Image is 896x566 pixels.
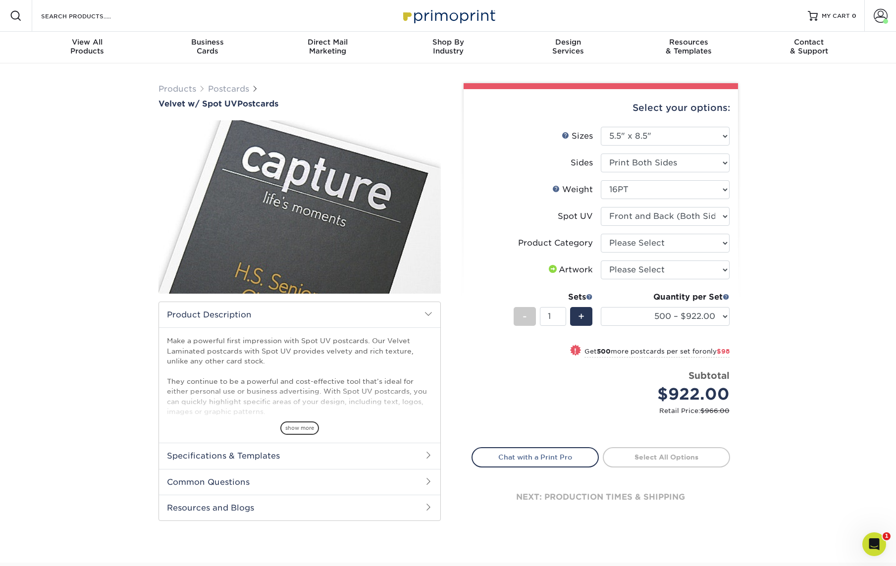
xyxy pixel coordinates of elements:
[158,99,237,108] span: Velvet w/ Spot UV
[159,469,440,495] h2: Common Questions
[629,32,749,63] a: Resources& Templates
[472,447,599,467] a: Chat with a Print Pro
[547,264,593,276] div: Artwork
[147,38,267,47] span: Business
[883,532,891,540] span: 1
[523,309,527,324] span: -
[158,109,441,305] img: Velvet w/ Spot UV 01
[147,32,267,63] a: BusinessCards
[749,38,869,55] div: & Support
[399,5,498,26] img: Primoprint
[862,532,886,556] iframe: Intercom live chat
[167,336,432,457] p: Make a powerful first impression with Spot UV postcards. Our Velvet Laminated postcards with Spot...
[147,38,267,55] div: Cards
[27,38,148,55] div: Products
[601,291,730,303] div: Quantity per Set
[629,38,749,55] div: & Templates
[158,99,441,108] h1: Postcards
[208,84,249,94] a: Postcards
[749,32,869,63] a: Contact& Support
[472,89,730,127] div: Select your options:
[159,495,440,520] h2: Resources and Blogs
[597,348,611,355] strong: 500
[388,38,508,47] span: Shop By
[603,447,730,467] a: Select All Options
[717,348,730,355] span: $98
[571,157,593,169] div: Sides
[688,370,730,381] strong: Subtotal
[852,12,856,19] span: 0
[508,38,629,55] div: Services
[629,38,749,47] span: Resources
[158,99,441,108] a: Velvet w/ Spot UVPostcards
[159,443,440,468] h2: Specifications & Templates
[27,32,148,63] a: View AllProducts
[267,38,388,47] span: Direct Mail
[472,467,730,527] div: next: production times & shipping
[514,291,593,303] div: Sets
[749,38,869,47] span: Contact
[388,38,508,55] div: Industry
[608,382,730,406] div: $922.00
[700,407,730,414] span: $966.00
[508,38,629,47] span: Design
[479,406,730,415] small: Retail Price:
[159,302,440,327] h2: Product Description
[578,309,584,324] span: +
[508,32,629,63] a: DesignServices
[574,346,577,356] span: !
[158,84,196,94] a: Products
[702,348,730,355] span: only
[562,130,593,142] div: Sizes
[267,32,388,63] a: Direct MailMarketing
[267,38,388,55] div: Marketing
[280,421,319,435] span: show more
[822,12,850,20] span: MY CART
[27,38,148,47] span: View All
[40,10,137,22] input: SEARCH PRODUCTS.....
[388,32,508,63] a: Shop ByIndustry
[584,348,730,358] small: Get more postcards per set for
[552,184,593,196] div: Weight
[558,210,593,222] div: Spot UV
[518,237,593,249] div: Product Category
[2,536,84,563] iframe: Google Customer Reviews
